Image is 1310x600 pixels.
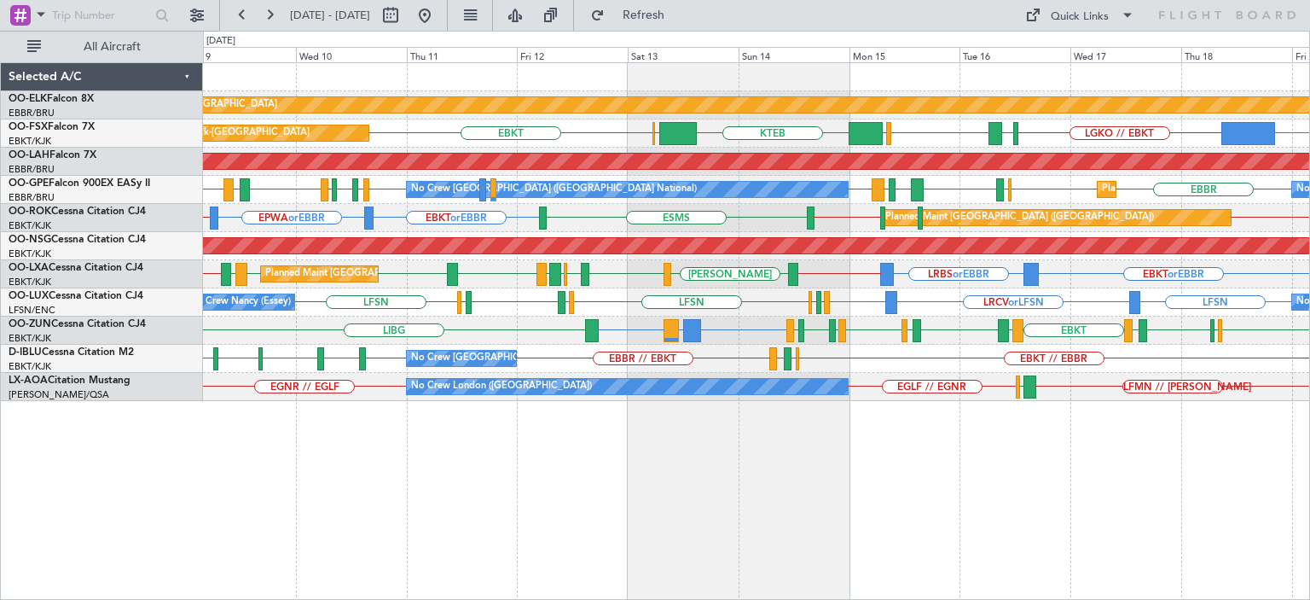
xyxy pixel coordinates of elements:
[411,177,697,202] div: No Crew [GEOGRAPHIC_DATA] ([GEOGRAPHIC_DATA] National)
[9,207,51,217] span: OO-ROK
[9,291,143,301] a: OO-LUXCessna Citation CJ4
[9,276,51,288] a: EBKT/KJK
[739,47,849,62] div: Sun 14
[44,41,180,53] span: All Aircraft
[9,178,150,189] a: OO-GPEFalcon 900EX EASy II
[9,163,55,176] a: EBBR/BRU
[9,235,51,245] span: OO-NSG
[9,263,143,273] a: OO-LXACessna Citation CJ4
[411,374,592,399] div: No Crew London ([GEOGRAPHIC_DATA])
[9,304,55,317] a: LFSN/ENC
[583,2,685,29] button: Refresh
[9,376,48,386] span: LX-AOA
[9,248,51,260] a: EBKT/KJK
[9,291,49,301] span: OO-LUX
[9,94,94,104] a: OO-ELKFalcon 8X
[628,47,739,62] div: Sat 13
[189,289,291,315] div: No Crew Nancy (Essey)
[411,346,697,371] div: No Crew [GEOGRAPHIC_DATA] ([GEOGRAPHIC_DATA] National)
[9,347,134,358] a: D-IBLUCessna Citation M2
[9,235,146,245] a: OO-NSGCessna Citation CJ4
[1181,47,1292,62] div: Thu 18
[9,94,47,104] span: OO-ELK
[206,34,235,49] div: [DATE]
[52,3,150,28] input: Trip Number
[265,261,574,287] div: Planned Maint [GEOGRAPHIC_DATA] ([GEOGRAPHIC_DATA] National)
[9,332,51,345] a: EBKT/KJK
[9,122,48,132] span: OO-FSX
[296,47,407,62] div: Wed 10
[517,47,628,62] div: Fri 12
[9,150,96,160] a: OO-LAHFalcon 7X
[9,263,49,273] span: OO-LXA
[9,347,42,358] span: D-IBLU
[849,47,960,62] div: Mon 15
[9,219,51,232] a: EBKT/KJK
[9,376,130,386] a: LX-AOACitation Mustang
[111,120,310,146] div: Planned Maint Kortrijk-[GEOGRAPHIC_DATA]
[9,360,51,373] a: EBKT/KJK
[608,9,680,21] span: Refresh
[9,319,146,329] a: OO-ZUNCessna Citation CJ4
[290,8,370,23] span: [DATE] - [DATE]
[1051,9,1109,26] div: Quick Links
[407,47,518,62] div: Thu 11
[9,122,95,132] a: OO-FSXFalcon 7X
[1070,47,1181,62] div: Wed 17
[185,47,296,62] div: Tue 9
[9,107,55,119] a: EBBR/BRU
[9,191,55,204] a: EBBR/BRU
[885,205,1154,230] div: Planned Maint [GEOGRAPHIC_DATA] ([GEOGRAPHIC_DATA])
[959,47,1070,62] div: Tue 16
[19,33,185,61] button: All Aircraft
[9,319,51,329] span: OO-ZUN
[9,207,146,217] a: OO-ROKCessna Citation CJ4
[9,135,51,148] a: EBKT/KJK
[1017,2,1143,29] button: Quick Links
[9,178,49,189] span: OO-GPE
[9,150,49,160] span: OO-LAH
[9,388,109,401] a: [PERSON_NAME]/QSA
